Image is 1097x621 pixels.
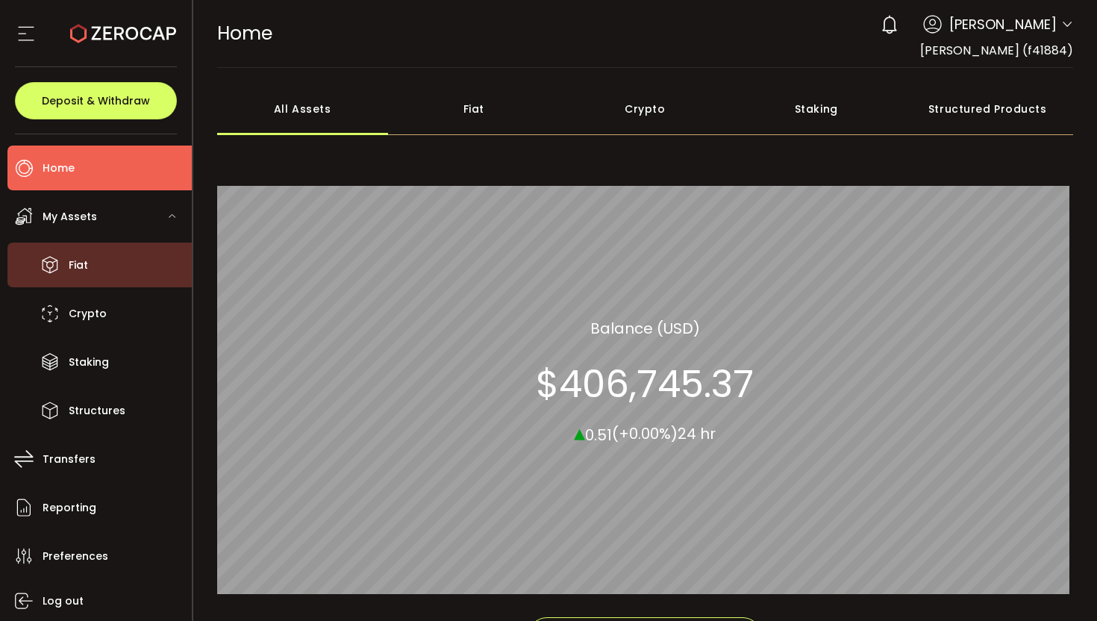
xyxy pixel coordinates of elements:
div: Fiat [388,83,560,135]
span: Reporting [43,497,96,519]
span: Home [217,20,272,46]
span: 24 hr [678,423,716,444]
span: 0.51 [585,424,612,445]
div: Crypto [560,83,731,135]
div: All Assets [217,83,389,135]
div: Structured Products [902,83,1074,135]
section: Balance (USD) [590,316,700,339]
span: Transfers [43,449,96,470]
iframe: Chat Widget [1022,549,1097,621]
span: Log out [43,590,84,612]
section: $406,745.37 [536,361,754,406]
button: Deposit & Withdraw [15,82,177,119]
span: Staking [69,352,109,373]
span: Preferences [43,546,108,567]
span: (+0.00%) [612,423,678,444]
span: My Assets [43,206,97,228]
span: Home [43,157,75,179]
span: [PERSON_NAME] (f41884) [920,42,1073,59]
span: [PERSON_NAME] [949,14,1057,34]
span: Fiat [69,255,88,276]
div: Staking [731,83,902,135]
span: Crypto [69,303,107,325]
span: ▴ [574,416,585,448]
span: Structures [69,400,125,422]
span: Deposit & Withdraw [42,96,150,106]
